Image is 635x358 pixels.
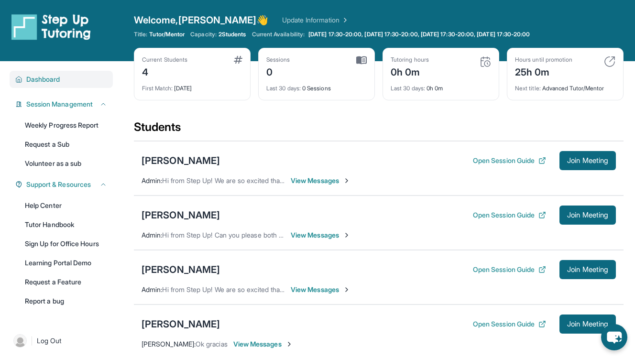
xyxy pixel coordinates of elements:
[515,85,541,92] span: Next title :
[291,176,350,185] span: View Messages
[515,64,572,79] div: 25h 0m
[190,31,217,38] span: Capacity:
[282,15,349,25] a: Update Information
[134,13,269,27] span: Welcome, [PERSON_NAME] 👋
[252,31,305,38] span: Current Availability:
[22,99,107,109] button: Session Management
[567,212,608,218] span: Join Meeting
[19,273,113,291] a: Request a Feature
[142,85,173,92] span: First Match :
[142,317,220,331] div: [PERSON_NAME]
[473,210,546,220] button: Open Session Guide
[37,336,62,346] span: Log Out
[142,285,162,293] span: Admin :
[567,267,608,272] span: Join Meeting
[142,263,220,276] div: [PERSON_NAME]
[559,206,616,225] button: Join Meeting
[22,180,107,189] button: Support & Resources
[480,56,491,67] img: card
[601,324,627,350] button: chat-button
[343,177,350,184] img: Chevron-Right
[234,56,242,64] img: card
[266,64,290,79] div: 0
[515,79,615,92] div: Advanced Tutor/Mentor
[391,85,425,92] span: Last 30 days :
[339,15,349,25] img: Chevron Right
[134,31,147,38] span: Title:
[149,31,185,38] span: Tutor/Mentor
[22,75,107,84] button: Dashboard
[266,79,367,92] div: 0 Sessions
[291,285,350,294] span: View Messages
[308,31,530,38] span: [DATE] 17:30-20:00, [DATE] 17:30-20:00, [DATE] 17:30-20:00, [DATE] 17:30-20:00
[291,230,350,240] span: View Messages
[142,154,220,167] div: [PERSON_NAME]
[13,334,27,347] img: user-img
[19,155,113,172] a: Volunteer as a sub
[559,151,616,170] button: Join Meeting
[134,119,624,141] div: Students
[19,117,113,134] a: Weekly Progress Report
[391,56,429,64] div: Tutoring hours
[142,79,242,92] div: [DATE]
[285,340,293,348] img: Chevron-Right
[142,56,187,64] div: Current Students
[219,31,246,38] span: 2 Students
[19,235,113,252] a: Sign Up for Office Hours
[142,340,196,348] span: [PERSON_NAME] :
[233,339,293,349] span: View Messages
[604,56,615,67] img: card
[473,156,546,165] button: Open Session Guide
[196,340,228,348] span: Ok gracias
[19,254,113,271] a: Learning Portal Demo
[142,208,220,222] div: [PERSON_NAME]
[391,64,429,79] div: 0h 0m
[19,216,113,233] a: Tutor Handbook
[473,319,546,329] button: Open Session Guide
[343,231,350,239] img: Chevron-Right
[266,56,290,64] div: Sessions
[567,158,608,163] span: Join Meeting
[307,31,532,38] a: [DATE] 17:30-20:00, [DATE] 17:30-20:00, [DATE] 17:30-20:00, [DATE] 17:30-20:00
[515,56,572,64] div: Hours until promotion
[142,176,162,184] span: Admin :
[266,85,301,92] span: Last 30 days :
[391,79,491,92] div: 0h 0m
[19,136,113,153] a: Request a Sub
[19,293,113,310] a: Report a bug
[142,64,187,79] div: 4
[10,330,113,351] a: |Log Out
[356,56,367,65] img: card
[559,260,616,279] button: Join Meeting
[26,75,60,84] span: Dashboard
[11,13,91,40] img: logo
[26,180,91,189] span: Support & Resources
[343,286,350,293] img: Chevron-Right
[26,99,93,109] span: Session Management
[142,231,162,239] span: Admin :
[473,265,546,274] button: Open Session Guide
[31,335,33,347] span: |
[19,197,113,214] a: Help Center
[567,321,608,327] span: Join Meeting
[559,315,616,334] button: Join Meeting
